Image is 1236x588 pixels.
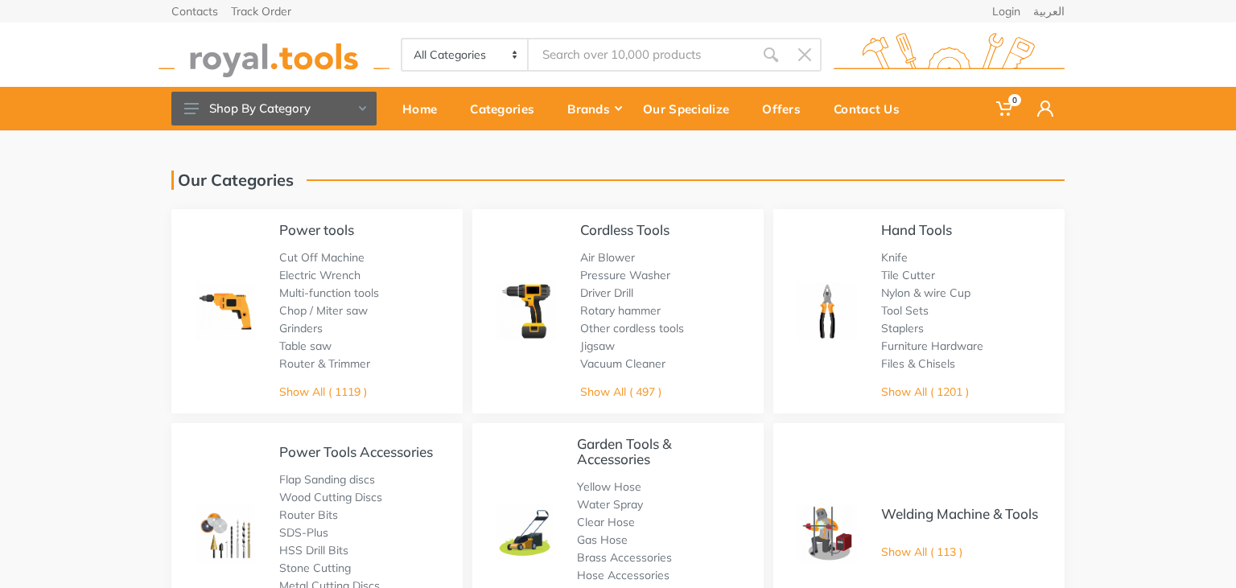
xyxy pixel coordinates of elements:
[279,250,365,265] a: Cut Off Machine
[580,286,633,300] a: Driver Drill
[577,515,635,529] a: Clear Hose
[834,33,1065,77] img: royal.tools Logo
[279,268,360,282] a: Electric Wrench
[580,339,615,353] a: Jigsaw
[279,508,338,522] a: Router Bits
[529,38,754,72] input: Site search
[279,472,375,487] a: Flap Sanding discs
[751,92,822,125] div: Offers
[881,356,955,371] a: Files & Chisels
[279,339,332,353] a: Table saw
[881,545,962,559] a: Show All ( 113 )
[279,561,351,575] a: Stone Cutting
[1033,6,1065,17] a: العربية
[577,497,643,512] a: Water Spray
[580,268,670,282] a: Pressure Washer
[279,525,328,540] a: SDS-Plus
[279,443,433,460] a: Power Tools Accessories
[881,250,908,265] a: Knife
[279,303,368,318] a: Chop / Miter saw
[881,505,1038,522] a: Welding Machine & Tools
[881,339,983,353] a: Furniture Hardware
[196,504,255,563] img: Royal - Power Tools Accessories
[577,479,641,494] a: Yellow Hose
[985,87,1026,130] a: 0
[580,384,661,399] a: Show All ( 497 )
[577,568,669,582] a: Hose Accessories
[822,92,921,125] div: Contact Us
[881,221,952,238] a: Hand Tools
[391,92,459,125] div: Home
[159,33,389,77] img: royal.tools Logo
[580,303,661,318] a: Rotary hammer
[751,87,822,130] a: Offers
[556,92,632,125] div: Brands
[279,286,379,300] a: Multi-function tools
[577,532,628,547] a: Gas Hose
[196,282,255,341] img: Royal - Power tools
[881,384,969,399] a: Show All ( 1201 )
[496,282,556,341] img: Royal - Cordless Tools
[881,268,935,282] a: Tile Cutter
[279,221,354,238] a: Power tools
[231,6,291,17] a: Track Order
[279,384,367,399] a: Show All ( 1119 )
[580,250,635,265] a: Air Blower
[279,543,348,557] a: HSS Drill Bits
[279,490,382,504] a: Wood Cutting Discs
[171,6,218,17] a: Contacts
[402,39,529,70] select: Category
[580,356,665,371] a: Vacuum Cleaner
[881,321,924,335] a: Staplers
[459,92,556,125] div: Categories
[632,87,751,130] a: Our Specialize
[822,87,921,130] a: Contact Us
[459,87,556,130] a: Categories
[632,92,751,125] div: Our Specialize
[992,6,1020,17] a: Login
[391,87,459,130] a: Home
[1008,94,1021,106] span: 0
[881,303,929,318] a: Tool Sets
[279,321,323,335] a: Grinders
[577,550,672,565] a: Brass Accessories
[881,286,970,300] a: Nylon & wire Cup
[577,435,671,467] a: Garden Tools & Accessories
[580,321,684,335] a: Other cordless tools
[580,221,669,238] a: Cordless Tools
[279,356,370,371] a: Router & Trimmer
[797,504,857,563] img: Royal - Welding Machine & Tools
[496,504,553,561] img: Royal - Garden Tools & Accessories
[171,171,294,190] h1: Our Categories
[171,92,377,125] button: Shop By Category
[797,282,857,341] img: Royal - Hand Tools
